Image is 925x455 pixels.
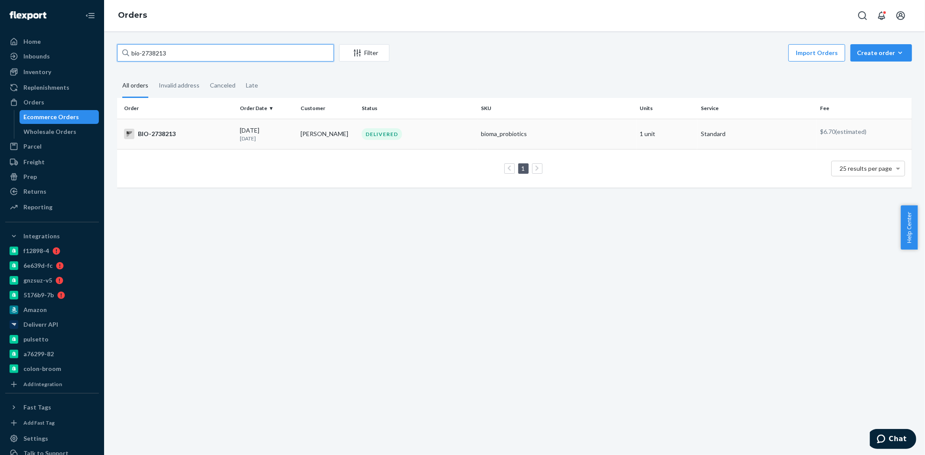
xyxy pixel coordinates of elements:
div: Ecommerce Orders [24,113,79,121]
p: $6.70 [820,127,905,136]
th: SKU [477,98,637,119]
td: [PERSON_NAME] [297,119,358,149]
div: Late [246,74,258,97]
div: Orders [23,98,44,107]
div: DELIVERED [362,128,402,140]
a: pulsetto [5,332,99,346]
div: Filter [340,49,389,57]
div: Create order [857,49,905,57]
div: Reporting [23,203,52,211]
div: colon-broom [23,364,61,373]
span: 25 results per page [840,165,892,172]
span: (estimated) [835,128,866,135]
div: Inventory [23,68,51,76]
p: [DATE] [240,135,294,142]
a: Add Integration [5,379,99,390]
div: Customer [301,104,355,112]
button: Filter [339,44,389,62]
a: Returns [5,185,99,198]
a: Settings [5,432,99,445]
a: 6e639d-fc [5,259,99,273]
div: Inbounds [23,52,50,61]
a: colon-broom [5,362,99,376]
div: Home [23,37,41,46]
div: Wholesale Orders [24,127,77,136]
a: Deliverr API [5,318,99,331]
div: Invalid address [159,74,199,97]
div: Amazon [23,305,47,314]
a: Add Fast Tag [5,418,99,428]
div: All orders [122,74,148,98]
p: Standard [701,130,813,138]
button: Help Center [901,205,918,250]
th: Units [637,98,698,119]
th: Service [697,98,817,119]
div: Replenishments [23,83,69,92]
button: Fast Tags [5,400,99,414]
ol: breadcrumbs [111,3,154,28]
img: Flexport logo [10,11,46,20]
div: Returns [23,187,46,196]
div: 6e639d-fc [23,261,52,270]
div: Deliverr API [23,320,58,329]
div: BIO-2738213 [124,129,233,139]
button: Open Search Box [854,7,871,24]
div: Settings [23,434,48,443]
a: Amazon [5,303,99,317]
div: Prep [23,172,37,181]
a: Reporting [5,200,99,214]
iframe: Opens a widget where you can chat to one of our agents [870,429,916,451]
div: 5176b9-7b [23,291,54,299]
div: Add Integration [23,380,62,388]
button: Create order [850,44,912,62]
a: Replenishments [5,81,99,94]
div: Add Fast Tag [23,419,55,426]
a: 5176b9-7b [5,288,99,302]
a: Home [5,35,99,49]
th: Order Date [236,98,297,119]
a: Prep [5,170,99,184]
a: Orders [5,95,99,109]
a: Orders [118,10,147,20]
a: f12898-4 [5,244,99,258]
a: Parcel [5,140,99,153]
a: a76299-82 [5,347,99,361]
button: Integrations [5,229,99,243]
button: Open account menu [892,7,909,24]
div: [DATE] [240,126,294,142]
a: Page 1 is your current page [520,165,527,172]
a: Ecommerce Orders [20,110,99,124]
div: Freight [23,158,45,166]
button: Import Orders [788,44,845,62]
a: Wholesale Orders [20,125,99,139]
a: Inbounds [5,49,99,63]
div: Fast Tags [23,403,51,412]
th: Fee [817,98,912,119]
a: Freight [5,155,99,169]
a: Inventory [5,65,99,79]
a: gnzsuz-v5 [5,273,99,287]
th: Order [117,98,236,119]
div: Canceled [210,74,235,97]
input: Search orders [117,44,334,62]
button: Close Navigation [82,7,99,24]
div: bioma_probiotics [481,130,633,138]
div: Integrations [23,232,60,240]
div: f12898-4 [23,247,49,255]
div: pulsetto [23,335,49,344]
button: Open notifications [873,7,890,24]
div: gnzsuz-v5 [23,276,52,285]
div: Parcel [23,142,42,151]
div: a76299-82 [23,350,54,358]
td: 1 unit [637,119,698,149]
th: Status [358,98,477,119]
